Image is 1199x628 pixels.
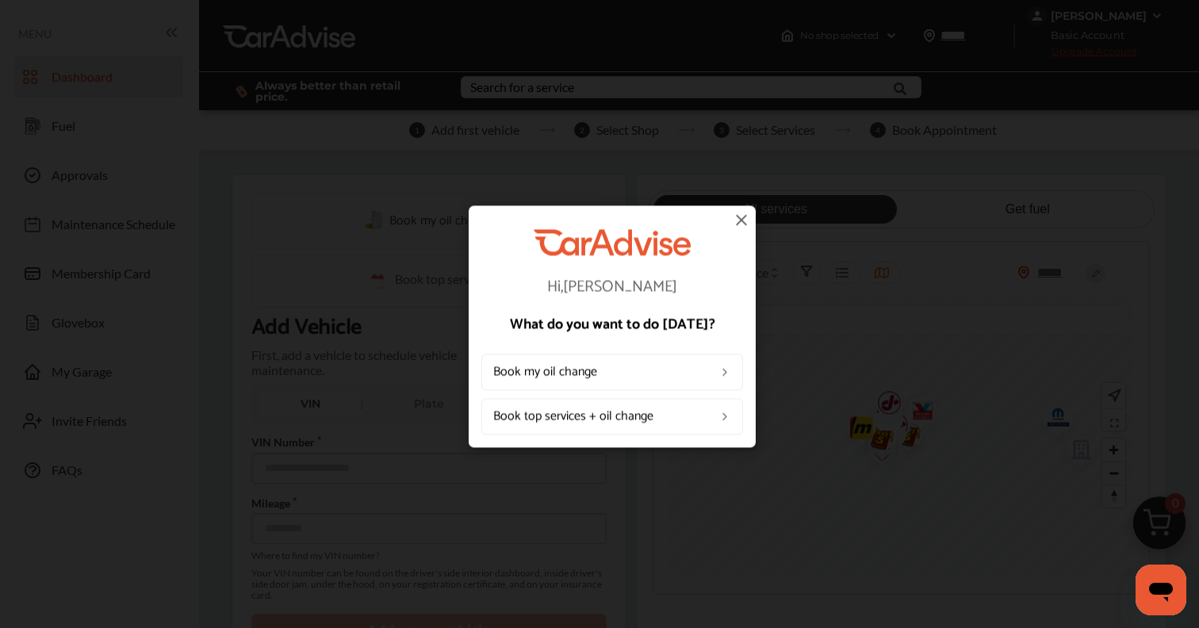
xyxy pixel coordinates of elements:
[534,229,691,255] img: CarAdvise Logo
[481,354,743,391] a: Book my oil change
[732,210,751,229] img: close-icon.a004319c.svg
[481,318,743,332] p: What do you want to do [DATE]?
[718,411,731,423] img: left_arrow_icon.0f472efe.svg
[1136,565,1186,615] iframe: Button to launch messaging window
[481,280,743,296] p: Hi, [PERSON_NAME]
[481,399,743,435] a: Book top services + oil change
[718,366,731,379] img: left_arrow_icon.0f472efe.svg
